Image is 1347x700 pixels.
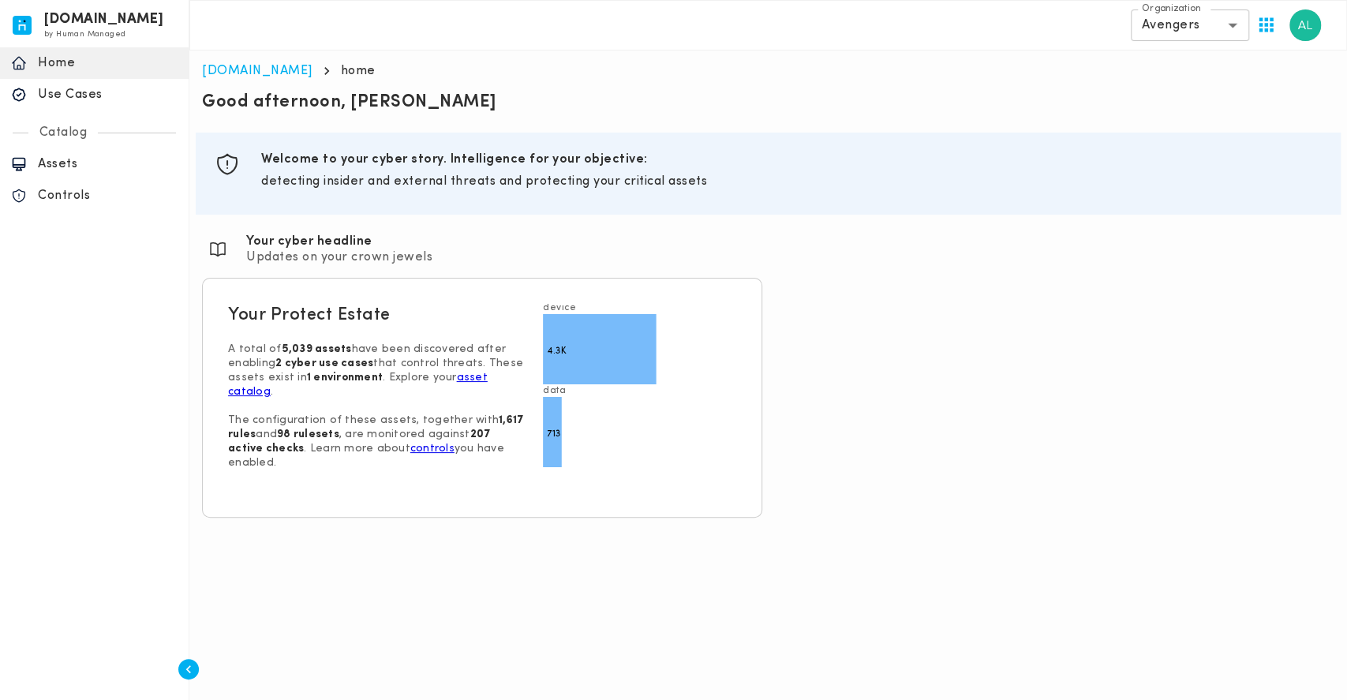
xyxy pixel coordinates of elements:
strong: 2 cyber use cases [275,357,373,369]
p: detecting insider and external threats and protecting your critical assets [261,174,1322,189]
label: Organization [1142,2,1201,16]
p: Updates on your crown jewels [246,249,432,265]
p: Assets [38,156,178,172]
img: Agnes Lazo [1289,9,1321,41]
text: data [543,386,566,395]
button: User [1283,3,1327,47]
span: by Human Managed [44,30,125,39]
strong: 1 environment [307,372,383,384]
h5: Your Protect Estate [228,305,391,327]
p: Home [38,55,178,71]
text: 4.3K [547,346,567,356]
h6: Welcome to your cyber story. Intelligence for your objective: [261,152,1322,167]
p: home [341,63,376,79]
strong: 98 rulesets [277,429,339,440]
p: Controls [38,188,178,204]
p: Catalog [28,125,99,140]
text: 713 [547,429,561,439]
h6: [DOMAIN_NAME] [44,14,164,25]
p: Good afternoon, [PERSON_NAME] [202,92,1334,114]
a: controls [410,443,455,455]
div: Avengers [1131,9,1249,41]
a: [DOMAIN_NAME] [202,65,312,77]
img: invicta.io [13,16,32,35]
h6: Your cyber headline [246,234,432,249]
nav: breadcrumb [202,63,1334,79]
p: Use Cases [38,87,178,103]
strong: 5,039 assets [282,343,352,355]
p: A total of have been discovered after enabling that control threats. These assets exist in . Expl... [228,343,526,470]
text: device [543,303,576,313]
